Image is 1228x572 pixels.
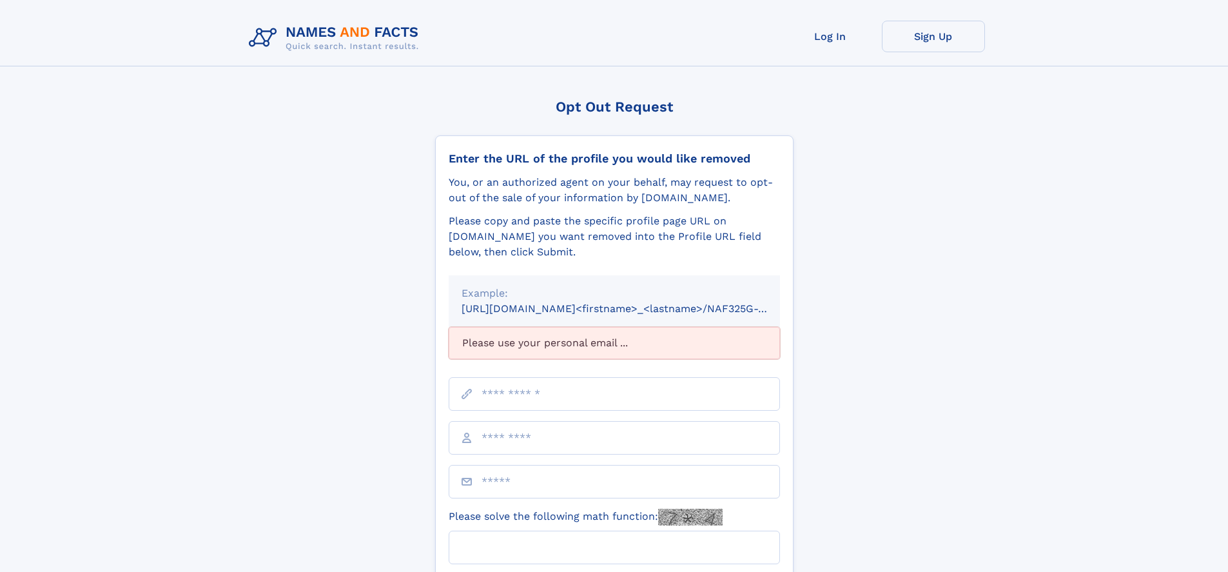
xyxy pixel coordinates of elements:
a: Sign Up [882,21,985,52]
div: Example: [462,286,767,301]
div: Please use your personal email ... [449,327,780,359]
label: Please solve the following math function: [449,509,723,526]
small: [URL][DOMAIN_NAME]<firstname>_<lastname>/NAF325G-xxxxxxxx [462,302,804,315]
img: Logo Names and Facts [244,21,429,55]
div: Please copy and paste the specific profile page URL on [DOMAIN_NAME] you want removed into the Pr... [449,213,780,260]
a: Log In [779,21,882,52]
div: You, or an authorized agent on your behalf, may request to opt-out of the sale of your informatio... [449,175,780,206]
div: Enter the URL of the profile you would like removed [449,152,780,166]
div: Opt Out Request [435,99,794,115]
